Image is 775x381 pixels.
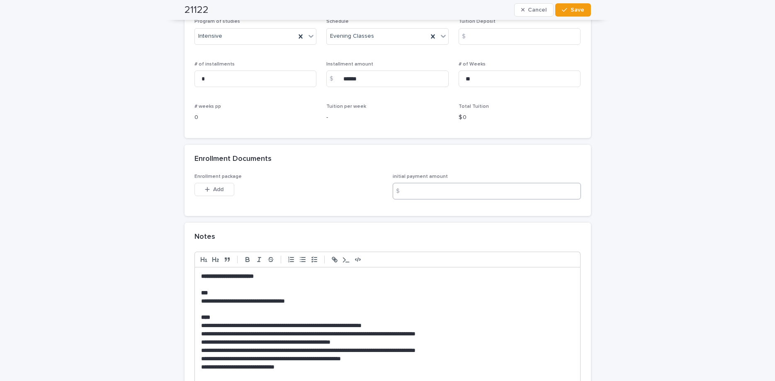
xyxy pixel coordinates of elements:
[213,187,224,192] span: Add
[194,62,235,67] span: # of installments
[194,233,215,242] h2: Notes
[514,3,554,17] button: Cancel
[194,174,242,179] span: Enrollment package
[194,19,240,24] span: Program of studies
[198,32,222,41] span: Intensive
[459,28,475,45] div: $
[459,104,489,109] span: Total Tuition
[528,7,547,13] span: Cancel
[326,104,366,109] span: Tuition per week
[459,62,486,67] span: # of Weeks
[194,113,317,122] p: 0
[330,32,374,41] span: Evening Classes
[555,3,590,17] button: Save
[393,174,448,179] span: initial payment amount
[571,7,584,13] span: Save
[326,19,349,24] span: Schedule
[185,4,209,16] h2: 21122
[194,104,221,109] span: # weeks pp
[326,113,449,122] p: -
[194,183,234,196] button: Add
[194,155,272,164] h2: Enrollment Documents
[459,113,581,122] p: $ 0
[393,183,409,199] div: $
[326,70,343,87] div: $
[326,62,373,67] span: Installment amount
[459,19,496,24] span: Tuition Deposit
